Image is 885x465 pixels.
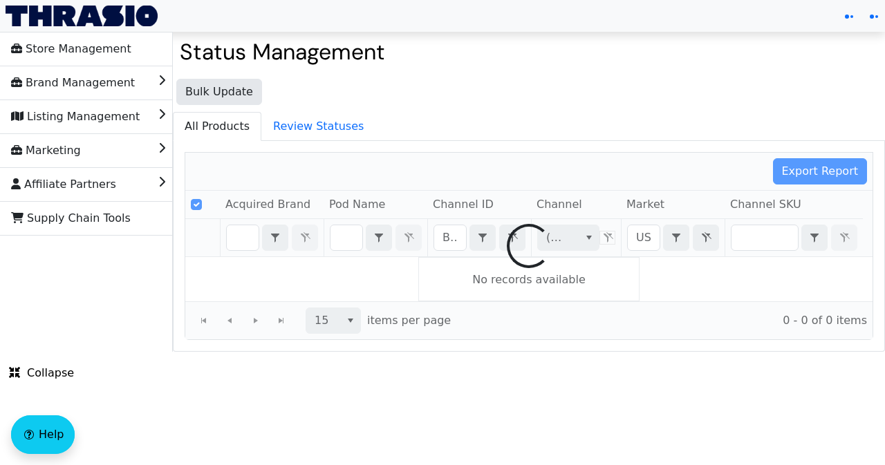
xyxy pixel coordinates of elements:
[176,79,262,105] button: Bulk Update
[11,140,81,162] span: Marketing
[262,113,375,140] span: Review Statuses
[180,39,878,65] h2: Status Management
[185,84,253,100] span: Bulk Update
[6,6,158,26] img: Thrasio Logo
[11,72,135,94] span: Brand Management
[11,106,140,128] span: Listing Management
[39,426,64,443] span: Help
[9,365,74,381] span: Collapse
[11,415,75,454] button: Help floatingactionbutton
[11,207,131,229] span: Supply Chain Tools
[174,113,261,140] span: All Products
[11,38,131,60] span: Store Management
[11,173,116,196] span: Affiliate Partners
